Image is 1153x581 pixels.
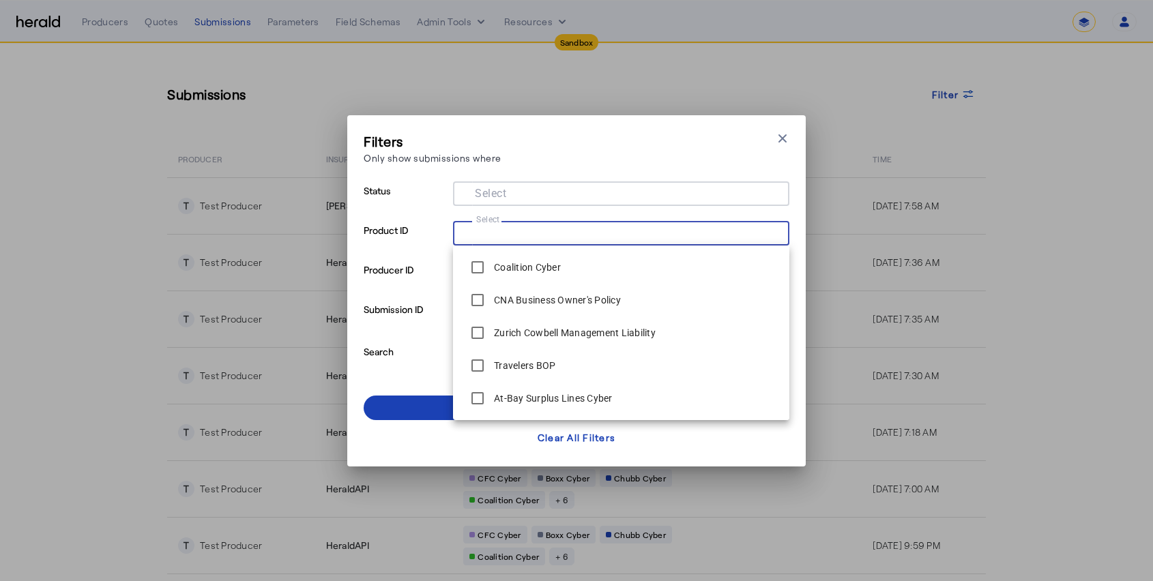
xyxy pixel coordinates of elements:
label: Travelers BOP [491,359,555,372]
label: At-Bay Surplus Lines Cyber [491,391,613,405]
h3: Filters [364,132,501,151]
div: Clear All Filters [538,430,615,445]
mat-chip-grid: Selection [464,224,778,240]
label: Zurich Cowbell Management Liability [491,326,656,340]
p: Status [364,181,448,221]
mat-label: Select [476,214,500,224]
p: Search [364,342,448,385]
label: Coalition Cyber [491,260,561,274]
button: Apply Filters [364,396,789,420]
label: CNA Business Owner's Policy [491,293,621,307]
mat-chip-grid: Selection [464,184,778,200]
p: Only show submissions where [364,151,501,165]
p: Producer ID [364,260,448,300]
button: Clear All Filters [364,426,789,450]
p: Submission ID [364,300,448,342]
p: Product ID [364,221,448,260]
mat-label: Select [475,186,506,199]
